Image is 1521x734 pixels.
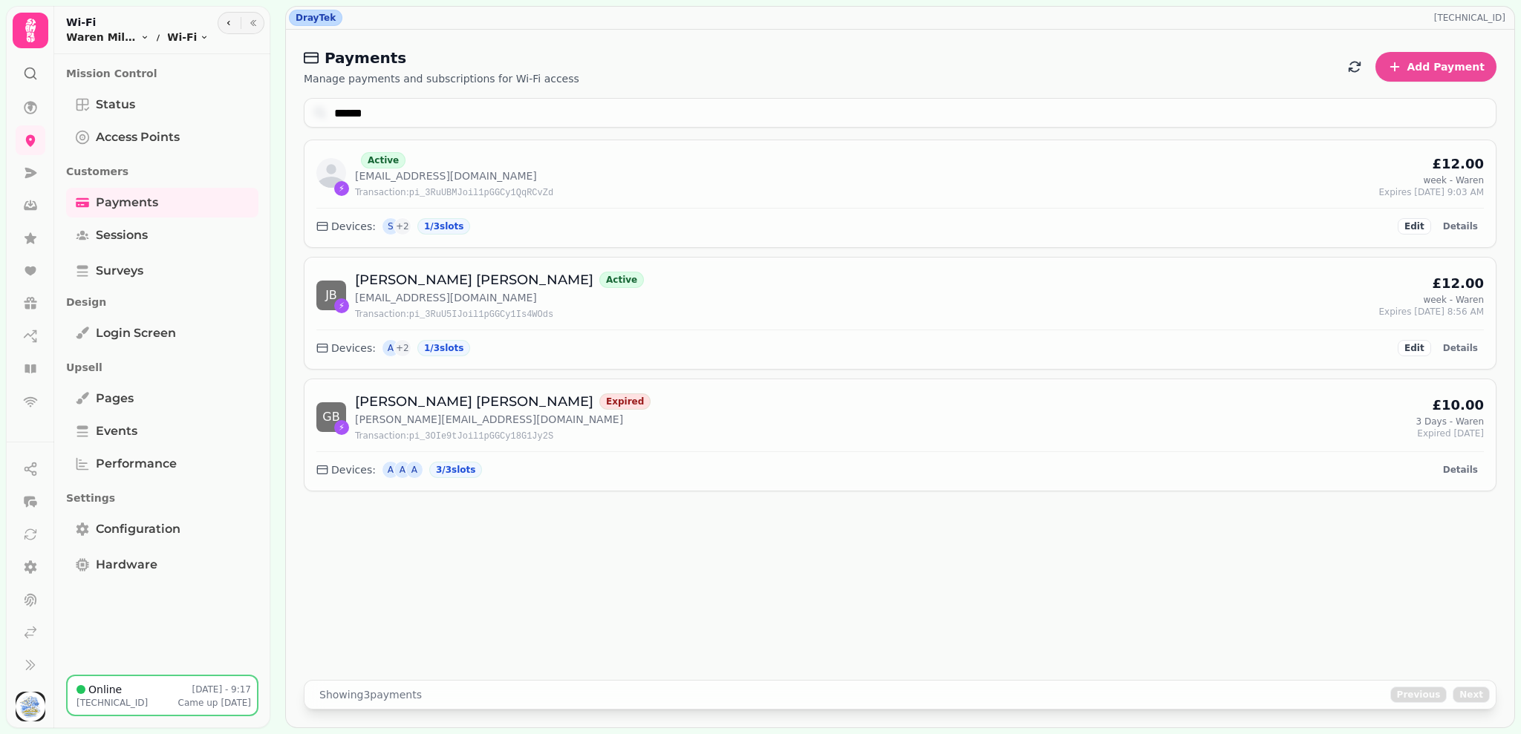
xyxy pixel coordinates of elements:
[66,90,258,119] a: Status
[361,152,406,168] div: Active
[96,556,157,574] span: Hardware
[409,188,553,198] span: pi_3RuUBMJoil1pGGCy1QqRCvZd
[167,30,209,45] button: Wi-Fi
[221,698,251,708] span: [DATE]
[325,289,337,301] span: J B
[355,430,651,442] div: Transaction:
[96,520,180,538] span: Configuration
[304,47,579,68] h2: Payments
[66,449,258,479] a: Performance
[66,675,258,716] button: Online[DATE] - 9:17[TECHNICAL_ID]Came up[DATE]
[66,289,258,315] p: Design
[409,431,553,442] span: pi_3OIe9tJoil1pGGCy18G1Jy2S
[1423,174,1484,186] div: week - Waren
[66,550,258,580] a: Hardware
[192,684,252,695] p: [DATE] - 9:17
[1459,690,1483,699] span: Next
[96,96,135,114] span: Status
[599,272,644,288] div: Active
[96,226,148,244] span: Sessions
[54,54,270,675] nav: Tabs
[66,60,258,87] p: Mission Control
[1453,687,1490,703] button: Next
[1398,340,1431,356] button: Edit
[334,181,349,196] div: ⚡
[316,462,376,477] div: Devices:
[66,30,137,45] span: Waren Mill Camping and [GEOGRAPHIC_DATA]
[355,168,553,183] p: [EMAIL_ADDRESS][DOMAIN_NAME]
[409,309,553,320] span: pi_3RuU5IJoil1pGGCy1Is4WOds
[322,411,339,423] span: G B
[13,692,48,721] button: User avatar
[334,298,349,313] div: ⚡
[1437,462,1484,477] button: Details
[1379,186,1484,198] div: Expires [DATE] 9:03 AM
[96,455,177,473] span: Performance
[316,219,376,234] div: Devices:
[66,30,149,45] button: Waren Mill Camping and [GEOGRAPHIC_DATA]
[429,462,483,478] div: 3 / 3 slots
[66,220,258,250] a: Sessions
[355,412,651,427] p: [PERSON_NAME][EMAIL_ADDRESS][DOMAIN_NAME]
[304,71,579,86] p: Manage payments and subscriptions for Wi-Fi access
[96,194,158,212] span: Payments
[66,30,209,45] nav: breadcrumb
[96,390,134,407] span: Pages
[1433,154,1484,174] div: £12.00
[1404,344,1424,353] span: Edit
[334,420,349,435] div: ⚡
[599,393,651,410] div: Expired
[1443,344,1478,353] span: Details
[178,698,218,708] span: Came up
[406,461,423,479] div: Apple Macintosh
[96,262,143,280] span: Surveys
[355,308,644,321] div: Transaction:
[16,692,45,721] img: User avatar
[310,687,431,702] div: Showing 3 payments
[66,122,258,152] a: Access Points
[66,15,209,30] h2: Wi-Fi
[417,218,471,235] div: 1 / 3 slots
[1407,62,1485,72] span: Add Payment
[355,269,593,290] h3: [PERSON_NAME] [PERSON_NAME]
[66,354,258,381] p: Upsell
[1434,12,1511,24] p: [TECHNICAL_ID]
[66,514,258,544] a: Configuration
[88,682,122,697] p: Online
[66,485,258,511] p: Settings
[66,188,258,217] a: Payments
[66,384,258,413] a: Pages
[382,461,400,479] div: Apple iPhone
[382,339,400,357] div: Apple iPhone
[1433,273,1484,294] div: £12.00
[316,341,376,355] div: Devices:
[394,217,411,235] div: + 2
[289,10,342,26] div: DrayTek
[1398,218,1431,235] button: Edit
[417,340,471,356] div: 1 / 3 slots
[96,324,176,342] span: Login screen
[66,256,258,286] a: Surveys
[1404,222,1424,231] span: Edit
[1375,52,1496,82] button: Add Payment
[1397,690,1441,699] span: Previous
[1443,222,1478,231] span: Details
[96,422,137,440] span: Events
[382,217,400,235] div: Samsung SM-T290
[1416,416,1484,427] div: 3 Days - Waren
[1437,218,1484,235] button: Details
[394,461,411,479] div: Apple iPhone
[1379,306,1484,318] div: Expires [DATE] 8:56 AM
[66,318,258,348] a: Login screen
[66,158,258,185] p: Customers
[355,391,593,412] h3: [PERSON_NAME] [PERSON_NAME]
[394,339,411,357] div: + 2
[66,416,258,446] a: Events
[1390,687,1447,703] button: Previous
[1417,427,1484,439] div: Expired [DATE]
[1423,294,1484,306] div: week - Waren
[96,128,180,146] span: Access Points
[1443,465,1478,474] span: Details
[1433,395,1484,416] div: £10.00
[355,186,553,199] div: Transaction:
